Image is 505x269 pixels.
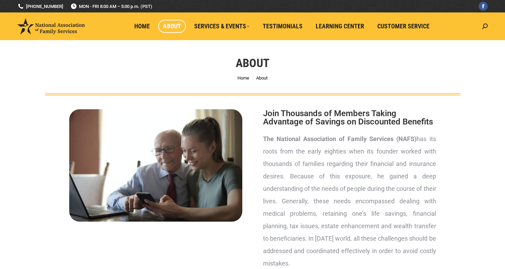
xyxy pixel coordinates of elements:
[69,109,242,222] img: About National Association of Family Services
[479,2,488,11] a: Facebook page opens in new window
[17,3,63,10] a: [PHONE_NUMBER]
[258,20,307,33] a: Testimonials
[372,20,434,33] a: Customer Service
[263,135,417,142] strong: The National Association of Family Services (NAFS)
[129,20,155,33] a: Home
[311,20,369,33] a: Learning Center
[256,75,268,81] span: About
[194,22,250,30] span: Services & Events
[263,109,436,126] h2: Join Thousands of Members Taking Advantage of Savings on Discounted Benefits
[237,75,249,81] a: Home
[17,18,85,34] img: National Association of Family Services
[316,22,364,30] span: Learning Center
[236,55,269,71] h1: About
[158,20,186,33] a: About
[70,3,152,10] span: MON - FRI 8:00 AM – 5:00 p.m. (PST)
[377,22,430,30] span: Customer Service
[134,22,150,30] span: Home
[263,22,303,30] span: Testimonials
[163,22,181,30] span: About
